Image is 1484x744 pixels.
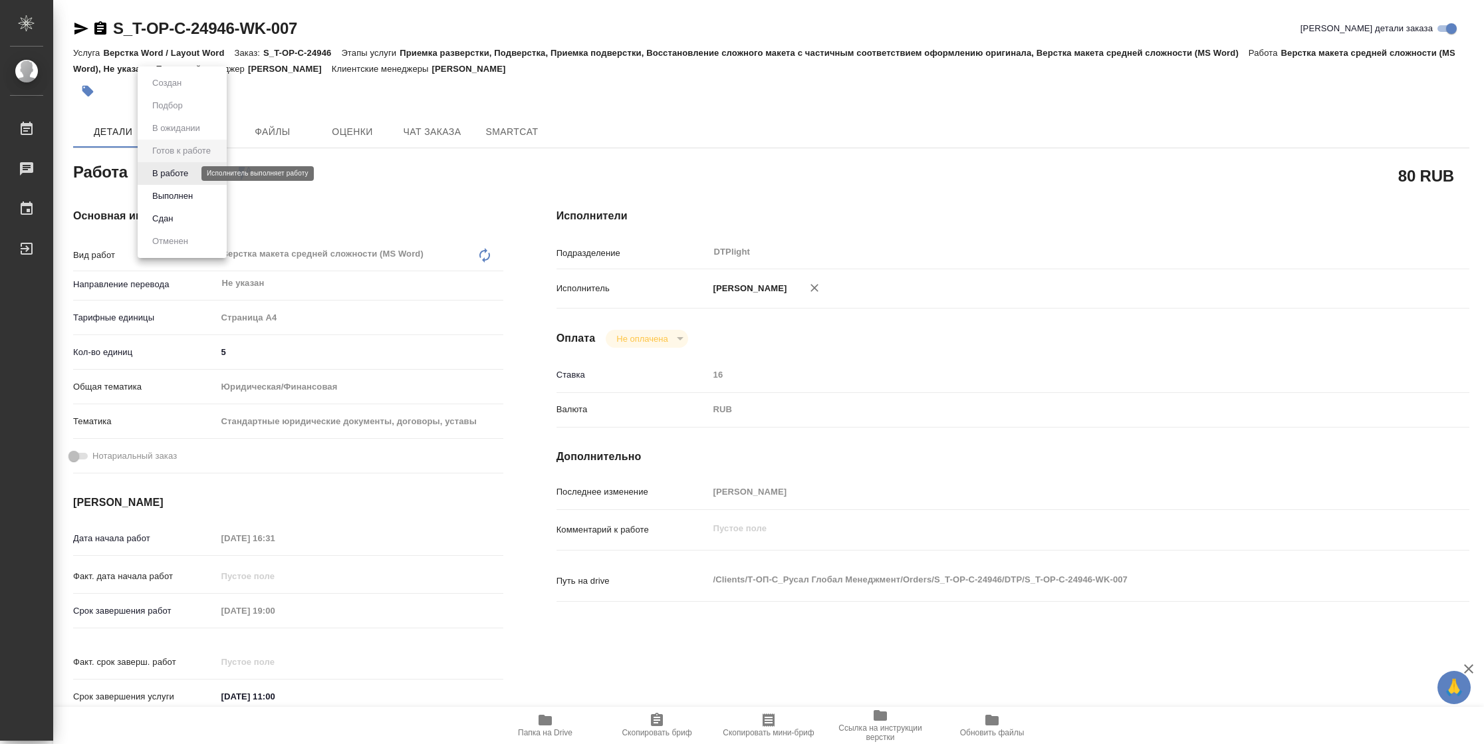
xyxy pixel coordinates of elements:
[148,121,204,136] button: В ожидании
[148,189,197,203] button: Выполнен
[148,76,185,90] button: Создан
[148,234,192,249] button: Отменен
[148,211,177,226] button: Сдан
[148,144,215,158] button: Готов к работе
[148,166,192,181] button: В работе
[148,98,187,113] button: Подбор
